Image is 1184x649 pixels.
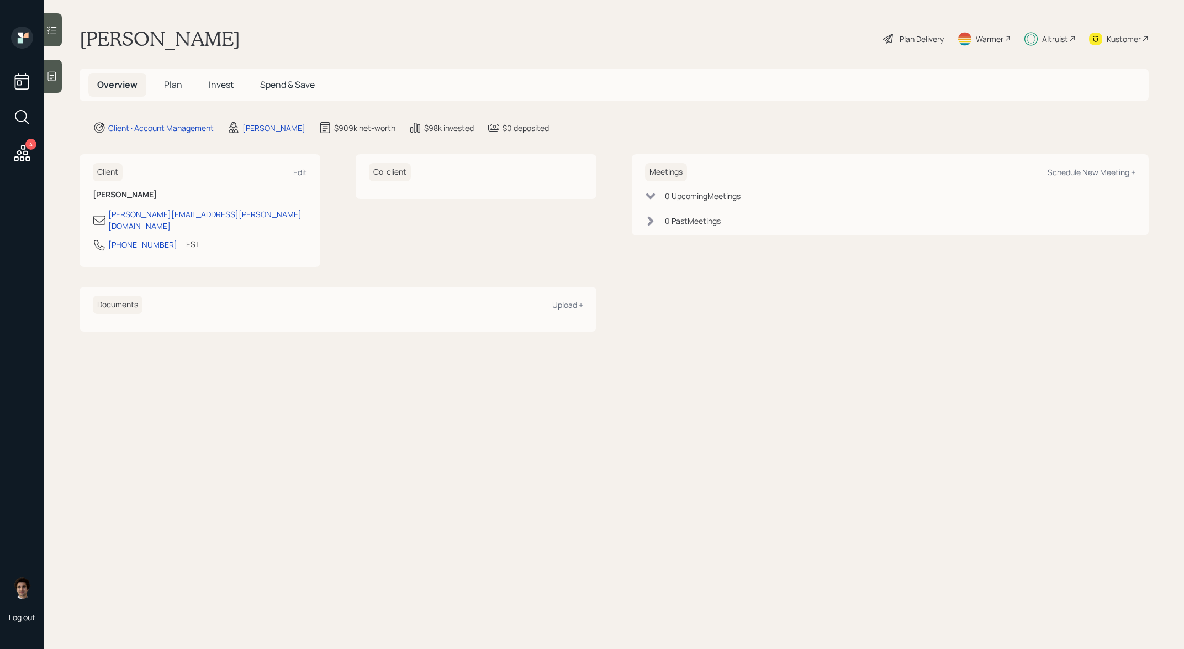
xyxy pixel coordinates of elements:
[93,163,123,181] h6: Client
[552,300,583,310] div: Upload +
[1048,167,1135,177] div: Schedule New Meeting +
[242,122,305,134] div: [PERSON_NAME]
[186,238,200,250] div: EST
[424,122,474,134] div: $98k invested
[1042,33,1068,45] div: Altruist
[25,139,36,150] div: 4
[900,33,944,45] div: Plan Delivery
[1107,33,1141,45] div: Kustomer
[97,78,138,91] span: Overview
[108,122,214,134] div: Client · Account Management
[108,239,177,250] div: [PHONE_NUMBER]
[503,122,549,134] div: $0 deposited
[665,215,721,227] div: 0 Past Meeting s
[164,78,182,91] span: Plan
[369,163,411,181] h6: Co-client
[108,208,307,232] div: [PERSON_NAME][EMAIL_ADDRESS][PERSON_NAME][DOMAIN_NAME]
[334,122,395,134] div: $909k net-worth
[93,296,142,314] h6: Documents
[9,612,35,622] div: Log out
[645,163,687,181] h6: Meetings
[293,167,307,177] div: Edit
[260,78,315,91] span: Spend & Save
[80,27,240,51] h1: [PERSON_NAME]
[11,577,33,599] img: harrison-schaefer-headshot-2.png
[976,33,1003,45] div: Warmer
[93,190,307,200] h6: [PERSON_NAME]
[665,190,741,202] div: 0 Upcoming Meeting s
[209,78,234,91] span: Invest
